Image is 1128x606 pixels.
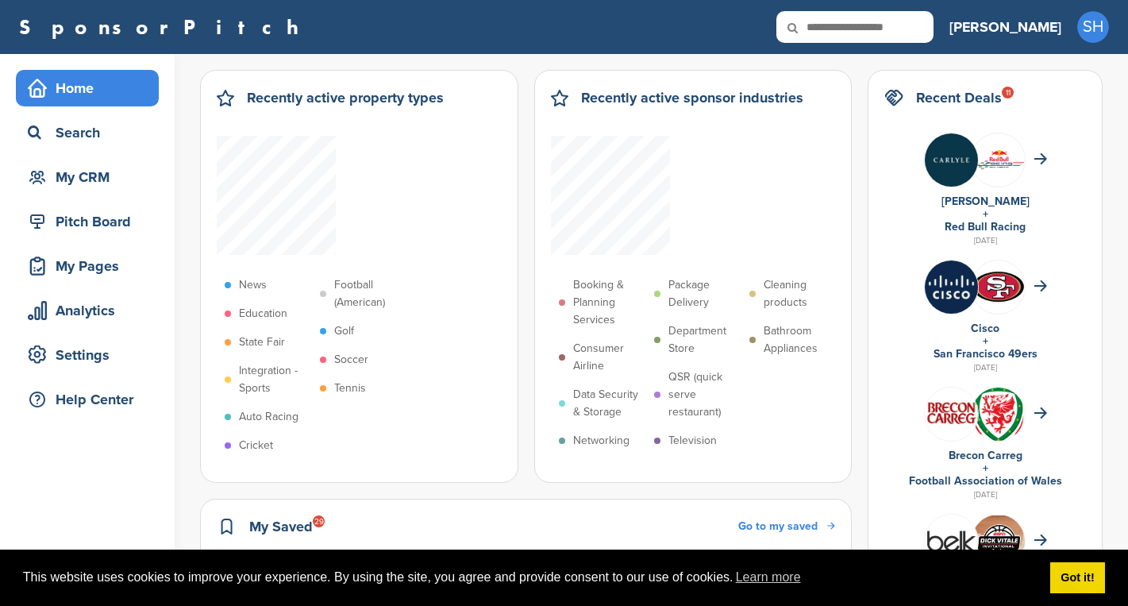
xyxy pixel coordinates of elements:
[925,515,978,568] img: L 1bnuap 400x400
[949,10,1061,44] a: [PERSON_NAME]
[983,334,988,348] a: +
[239,408,298,426] p: Auto Racing
[247,87,444,109] h2: Recently active property types
[573,386,646,421] p: Data Security & Storage
[334,322,354,340] p: Golf
[239,437,273,454] p: Cricket
[764,322,837,357] p: Bathroom Appliances
[334,276,407,311] p: Football (American)
[925,133,978,187] img: Eowf0nlc 400x400
[573,276,646,329] p: Booking & Planning Services
[949,449,1022,462] a: Brecon Carreg
[884,361,1086,375] div: [DATE]
[925,388,978,441] img: Fvoowbej 400x400
[738,519,818,533] span: Go to my saved
[239,362,312,397] p: Integration - Sports
[971,322,999,335] a: Cisco
[668,432,717,450] p: Television
[16,248,159,284] a: My Pages
[972,388,1025,449] img: 170px football association of wales logo.svg
[573,432,629,450] p: Networking
[1002,87,1014,98] div: 11
[24,163,159,191] div: My CRM
[945,220,1026,234] a: Red Bull Racing
[934,347,1038,361] a: San Francisco 49ers
[972,271,1025,303] img: Data?1415805694
[249,515,313,538] h2: My Saved
[16,70,159,106] a: Home
[1064,542,1115,593] iframe: Button to launch messaging window
[733,565,803,589] a: learn more about cookies
[884,488,1086,502] div: [DATE]
[19,17,309,37] a: SponsorPitch
[573,340,646,375] p: Consumer Airline
[916,87,1002,109] h2: Recent Deals
[581,87,803,109] h2: Recently active sponsor industries
[16,203,159,240] a: Pitch Board
[24,341,159,369] div: Settings
[16,381,159,418] a: Help Center
[972,515,1025,565] img: Cleanshot 2025 09 07 at 20.31.59 2x
[668,276,741,311] p: Package Delivery
[983,207,988,221] a: +
[925,261,978,314] img: Jmyca1yn 400x400
[24,207,159,236] div: Pitch Board
[668,369,741,421] p: QSR (quick serve restaurant)
[24,296,159,325] div: Analytics
[24,385,159,414] div: Help Center
[334,351,368,369] p: Soccer
[24,252,159,280] div: My Pages
[884,234,1086,248] div: [DATE]
[909,474,1062,488] a: Football Association of Wales
[1077,11,1109,43] span: SH
[239,305,287,322] p: Education
[16,159,159,195] a: My CRM
[764,276,837,311] p: Cleaning products
[738,518,835,535] a: Go to my saved
[941,195,1030,208] a: [PERSON_NAME]
[668,322,741,357] p: Department Store
[949,16,1061,38] h3: [PERSON_NAME]
[16,114,159,151] a: Search
[1050,562,1105,594] a: dismiss cookie message
[16,337,159,373] a: Settings
[239,276,267,294] p: News
[972,149,1025,170] img: Data?1415811735
[239,334,285,351] p: State Fair
[23,565,1038,589] span: This website uses cookies to improve your experience. By using the site, you agree and provide co...
[983,461,988,475] a: +
[313,515,325,527] div: 29
[24,118,159,147] div: Search
[24,74,159,102] div: Home
[334,380,366,397] p: Tennis
[16,292,159,329] a: Analytics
